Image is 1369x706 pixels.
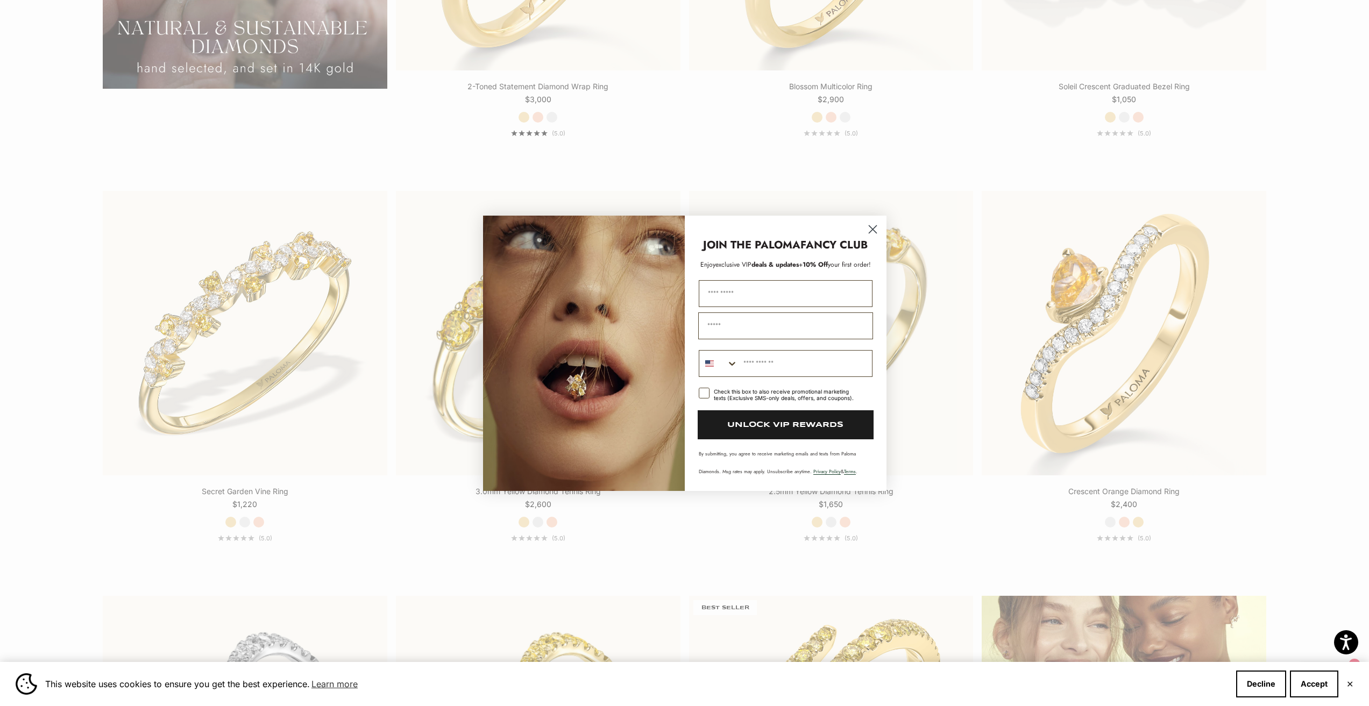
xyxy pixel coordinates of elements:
input: Email [698,312,873,339]
span: & . [813,468,857,475]
p: By submitting, you agree to receive marketing emails and texts from Paloma Diamonds. Msg rates ma... [699,450,873,475]
strong: FANCY CLUB [800,237,868,253]
div: Check this box to also receive promotional marketing texts (Exclusive SMS-only deals, offers, and... [714,388,860,401]
a: Learn more [310,676,359,692]
strong: JOIN THE PALOMA [703,237,800,253]
input: Phone Number [738,351,872,376]
a: Terms [844,468,856,475]
button: UNLOCK VIP REWARDS [698,410,874,439]
span: deals & updates [715,260,799,269]
img: Loading... [483,216,685,491]
button: Accept [1290,671,1338,697]
span: exclusive VIP [715,260,751,269]
span: This website uses cookies to ensure you get the best experience. [45,676,1228,692]
span: 10% Off [803,260,828,269]
span: Enjoy [700,260,715,269]
a: Privacy Policy [813,468,841,475]
button: Search Countries [699,351,738,376]
span: + your first order! [799,260,871,269]
button: Decline [1236,671,1286,697]
button: Close [1346,681,1353,687]
input: First Name [699,280,873,307]
img: United States [705,359,714,368]
img: Cookie banner [16,673,37,695]
button: Close dialog [863,220,882,239]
